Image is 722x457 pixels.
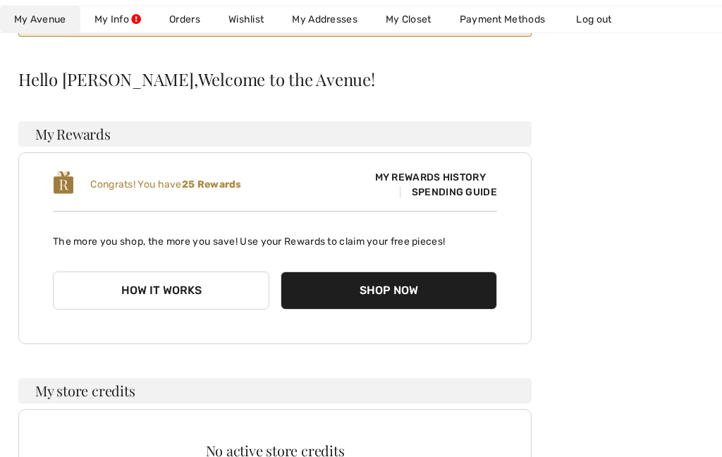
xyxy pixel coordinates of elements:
a: My Closet [372,6,446,32]
img: loyalty_logo_r.svg [53,170,74,195]
a: Log out [562,6,640,32]
h3: My store credits [18,378,532,403]
h3: My Rewards [18,121,532,147]
a: Orders [155,6,214,32]
button: Shop Now [281,272,497,310]
a: My Info [80,6,155,32]
span: My Avenue [14,12,66,27]
span: Spending Guide [400,186,497,198]
b: 25 Rewards [182,178,242,190]
button: How it works [53,272,269,310]
a: Wishlist [214,6,278,32]
div: Hello [PERSON_NAME], [18,71,532,87]
span: My Rewards History [364,170,497,185]
a: Payment Methods [446,6,560,32]
span: Congrats! You have [90,178,241,190]
span: Welcome to the Avenue! [198,71,375,87]
p: The more you shop, the more you save! Use your Rewards to claim your free pieces! [53,223,497,249]
a: My Addresses [278,6,372,32]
